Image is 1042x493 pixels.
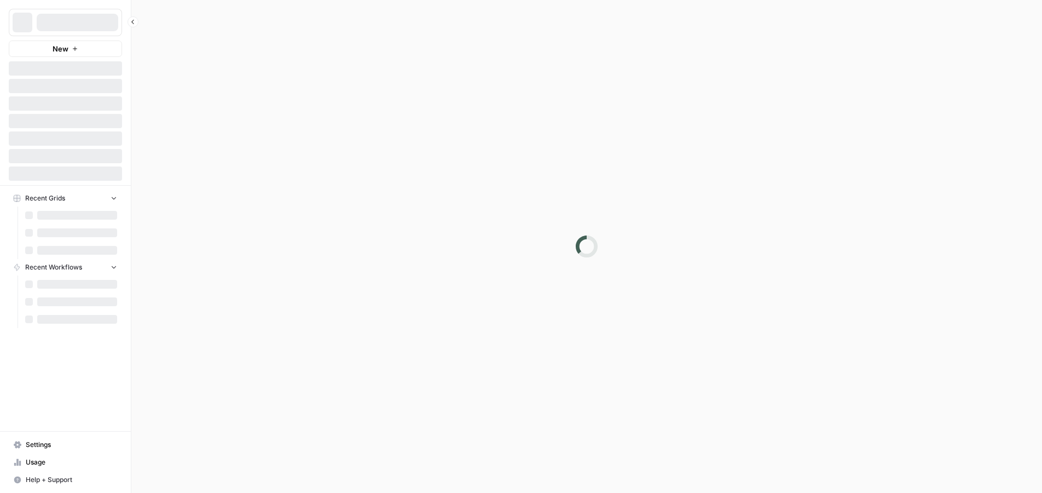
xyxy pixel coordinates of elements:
[25,193,65,203] span: Recent Grids
[26,457,117,467] span: Usage
[9,41,122,57] button: New
[9,190,122,207] button: Recent Grids
[25,262,82,272] span: Recent Workflows
[9,471,122,489] button: Help + Support
[9,436,122,454] a: Settings
[9,454,122,471] a: Usage
[53,43,68,54] span: New
[9,259,122,276] button: Recent Workflows
[26,475,117,485] span: Help + Support
[26,440,117,450] span: Settings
